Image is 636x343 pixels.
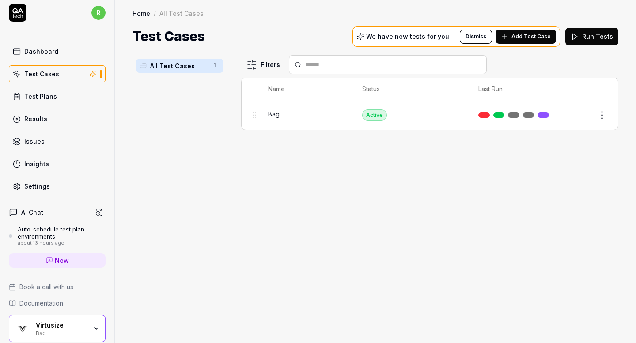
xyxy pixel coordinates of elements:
[55,256,69,265] span: New
[154,9,156,18] div: /
[9,133,106,150] a: Issues
[565,28,618,45] button: Run Tests
[469,78,561,100] th: Last Run
[91,6,106,20] span: r
[9,298,106,308] a: Documentation
[9,253,106,268] a: New
[9,282,106,291] a: Book a call with us
[9,88,106,105] a: Test Plans
[9,226,106,246] a: Auto-schedule test plan environmentsabout 13 hours ago
[91,4,106,22] button: r
[366,34,451,40] p: We have new tests for you!
[9,43,106,60] a: Dashboard
[132,9,150,18] a: Home
[19,298,63,308] span: Documentation
[511,33,551,41] span: Add Test Case
[24,114,47,123] div: Results
[24,182,50,191] div: Settings
[150,61,208,71] span: All Test Cases
[159,9,204,18] div: All Test Cases
[362,109,387,121] div: Active
[259,78,354,100] th: Name
[496,30,556,44] button: Add Test Case
[18,226,106,240] div: Auto-schedule test plan environments
[9,315,106,342] button: Virtusize LogoVirtusizeBag
[353,78,469,100] th: Status
[24,137,45,146] div: Issues
[36,321,87,329] div: Virtusize
[209,60,220,71] span: 1
[19,282,73,291] span: Book a call with us
[18,240,106,246] div: about 13 hours ago
[132,26,205,46] h1: Test Cases
[24,92,57,101] div: Test Plans
[24,69,59,78] div: Test Cases
[268,109,280,119] span: Bag
[36,329,87,336] div: Bag
[21,208,43,217] h4: AI Chat
[460,30,492,44] button: Dismiss
[9,65,106,82] a: Test Cases
[24,47,58,56] div: Dashboard
[24,159,49,168] div: Insights
[15,321,30,336] img: Virtusize Logo
[9,178,106,195] a: Settings
[9,155,106,172] a: Insights
[242,100,618,130] tr: BagActive
[241,56,285,74] button: Filters
[9,110,106,127] a: Results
